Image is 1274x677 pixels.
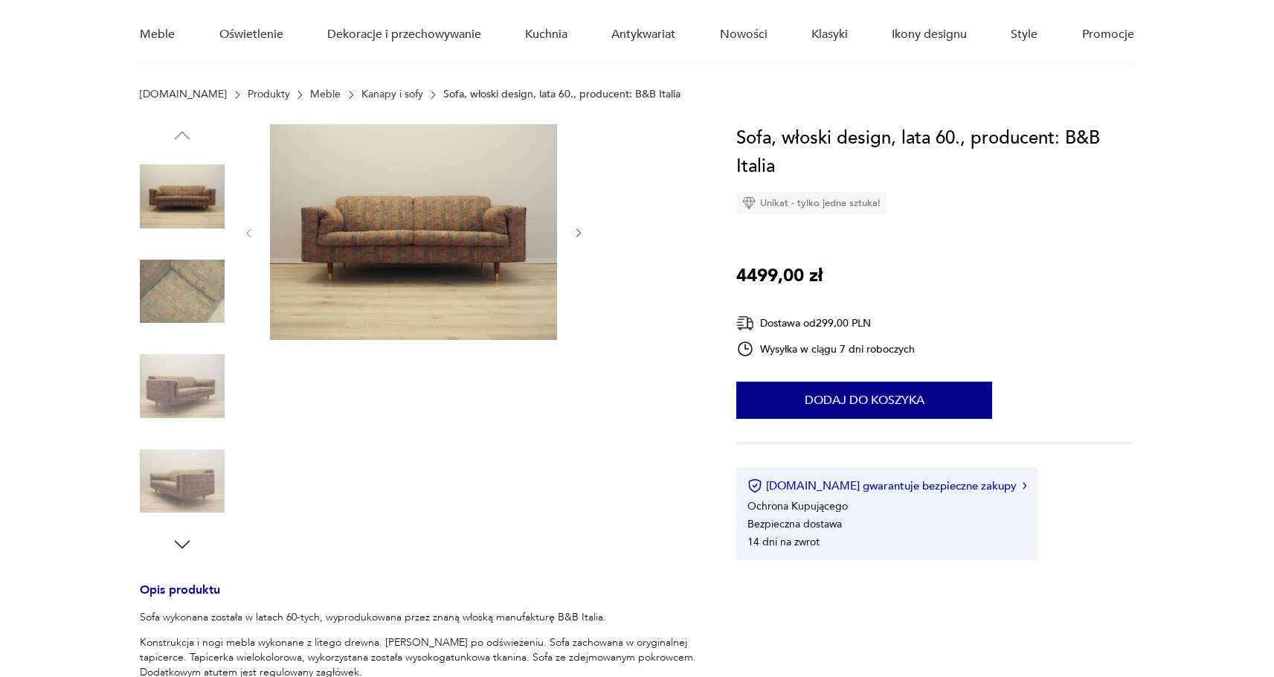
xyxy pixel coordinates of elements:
[140,6,175,63] a: Meble
[327,6,481,63] a: Dekoracje i przechowywanie
[140,344,225,429] img: Zdjęcie produktu Sofa, włoski design, lata 60., producent: B&B Italia
[742,196,756,210] img: Ikona diamentu
[611,6,675,63] a: Antykwariat
[736,192,887,214] div: Unikat - tylko jedna sztuka!
[747,517,842,531] li: Bezpieczna dostawa
[270,124,557,340] img: Zdjęcie produktu Sofa, włoski design, lata 60., producent: B&B Italia
[811,6,848,63] a: Klasyki
[736,314,915,333] div: Dostawa od 299,00 PLN
[140,154,225,239] img: Zdjęcie produktu Sofa, włoski design, lata 60., producent: B&B Italia
[140,610,701,625] p: Sofa wykonana została w latach 60-tych, wyprodukowana przez znaną włoską manufakturę B&B Italia.
[736,262,823,290] p: 4499,00 zł
[443,89,681,100] p: Sofa, włoski design, lata 60., producent: B&B Italia
[140,439,225,524] img: Zdjęcie produktu Sofa, włoski design, lata 60., producent: B&B Italia
[1082,6,1134,63] a: Promocje
[140,585,701,610] h3: Opis produktu
[747,478,1026,493] button: [DOMAIN_NAME] gwarantuje bezpieczne zakupy
[720,6,768,63] a: Nowości
[361,89,423,100] a: Kanapy i sofy
[747,499,848,513] li: Ochrona Kupującego
[747,535,820,549] li: 14 dni na zwrot
[1011,6,1037,63] a: Style
[219,6,283,63] a: Oświetlenie
[736,382,992,419] button: Dodaj do koszyka
[310,89,341,100] a: Meble
[736,124,1133,181] h1: Sofa, włoski design, lata 60., producent: B&B Italia
[140,89,227,100] a: [DOMAIN_NAME]
[248,89,290,100] a: Produkty
[736,314,754,333] img: Ikona dostawy
[892,6,967,63] a: Ikony designu
[1023,482,1027,490] img: Ikona strzałki w prawo
[736,340,915,358] div: Wysyłka w ciągu 7 dni roboczych
[747,478,762,493] img: Ikona certyfikatu
[140,249,225,334] img: Zdjęcie produktu Sofa, włoski design, lata 60., producent: B&B Italia
[525,6,567,63] a: Kuchnia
